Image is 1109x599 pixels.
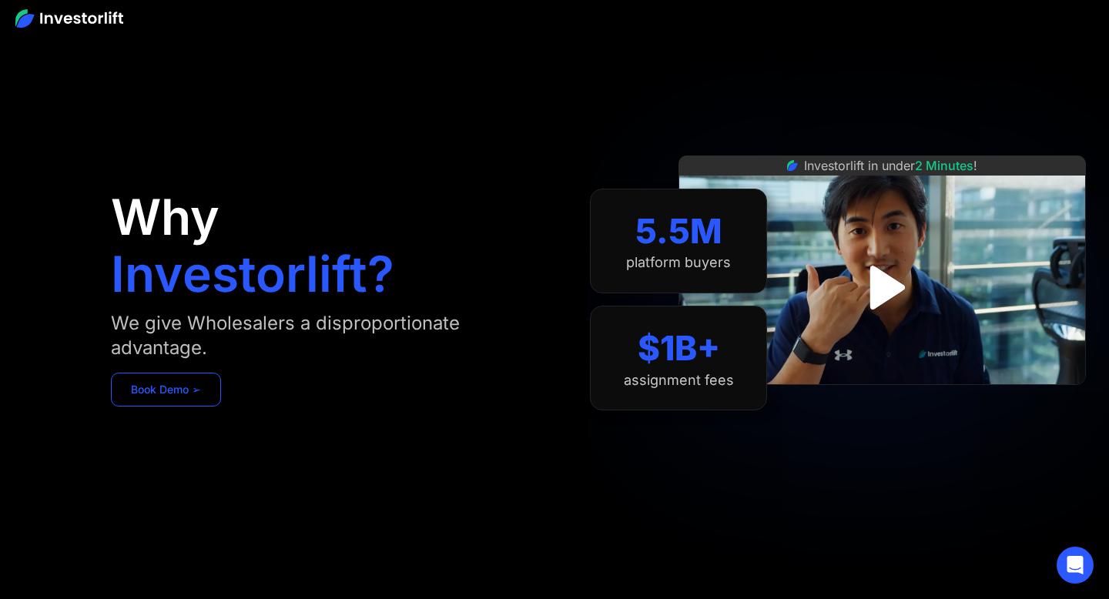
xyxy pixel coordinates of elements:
div: assignment fees [624,372,734,389]
div: Open Intercom Messenger [1057,547,1094,584]
div: platform buyers [626,254,731,271]
iframe: Customer reviews powered by Trustpilot [767,393,998,411]
a: open lightbox [848,253,916,322]
h1: Why [111,192,219,242]
div: Investorlift in under ! [804,156,977,175]
h1: Investorlift? [111,249,394,299]
div: $1B+ [638,328,720,369]
div: 5.5M [635,211,722,252]
span: 2 Minutes [915,158,973,173]
div: We give Wholesalers a disproportionate advantage. [111,311,505,360]
a: Book Demo ➢ [111,373,221,407]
